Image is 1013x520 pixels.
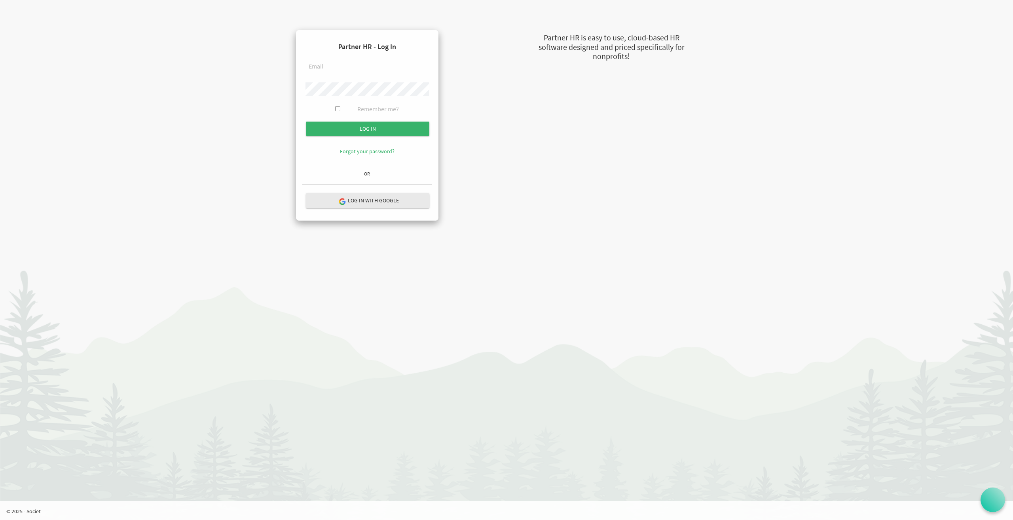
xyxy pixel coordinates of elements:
h6: OR [302,171,432,176]
a: Forgot your password? [340,148,395,155]
label: Remember me? [357,105,399,114]
img: google-logo.png [338,198,345,205]
h4: Partner HR - Log In [302,36,432,57]
input: Email [305,60,429,74]
div: software designed and priced specifically for [499,42,724,53]
p: © 2025 - Societ [6,507,1013,515]
div: nonprofits! [499,51,724,62]
div: Partner HR is easy to use, cloud-based HR [499,32,724,44]
button: Log in with Google [306,193,429,208]
input: Log in [306,122,429,136]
